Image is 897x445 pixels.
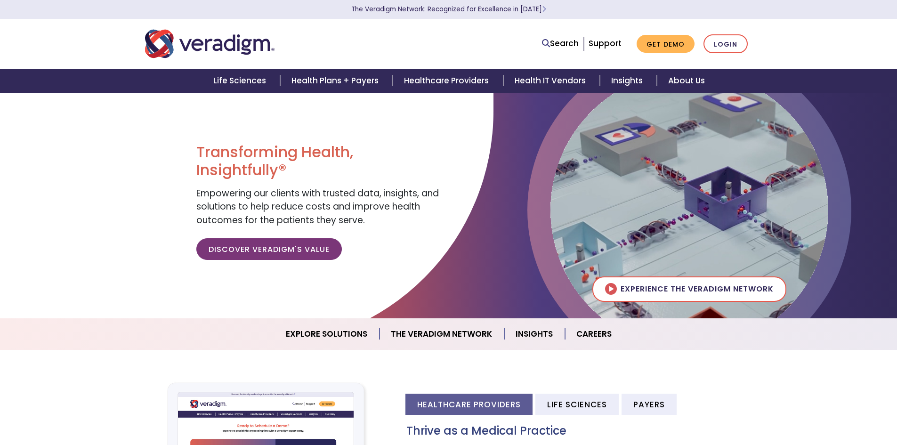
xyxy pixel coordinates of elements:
a: Support [589,38,622,49]
a: Insights [600,69,657,93]
li: Payers [622,394,677,415]
h1: Transforming Health, Insightfully® [196,143,441,179]
li: Life Sciences [535,394,619,415]
span: Learn More [542,5,546,14]
a: The Veradigm Network [380,322,504,346]
h3: Thrive as a Medical Practice [406,424,752,438]
a: Get Demo [637,35,695,53]
a: Discover Veradigm's Value [196,238,342,260]
a: Healthcare Providers [393,69,503,93]
a: Life Sciences [202,69,280,93]
li: Healthcare Providers [405,394,533,415]
a: Explore Solutions [275,322,380,346]
a: Insights [504,322,565,346]
a: About Us [657,69,716,93]
a: Search [542,37,579,50]
img: Veradigm logo [145,28,275,59]
span: Empowering our clients with trusted data, insights, and solutions to help reduce costs and improv... [196,187,439,227]
a: Health IT Vendors [503,69,600,93]
a: Health Plans + Payers [280,69,393,93]
a: Careers [565,322,623,346]
a: The Veradigm Network: Recognized for Excellence in [DATE]Learn More [351,5,546,14]
a: Login [703,34,748,54]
